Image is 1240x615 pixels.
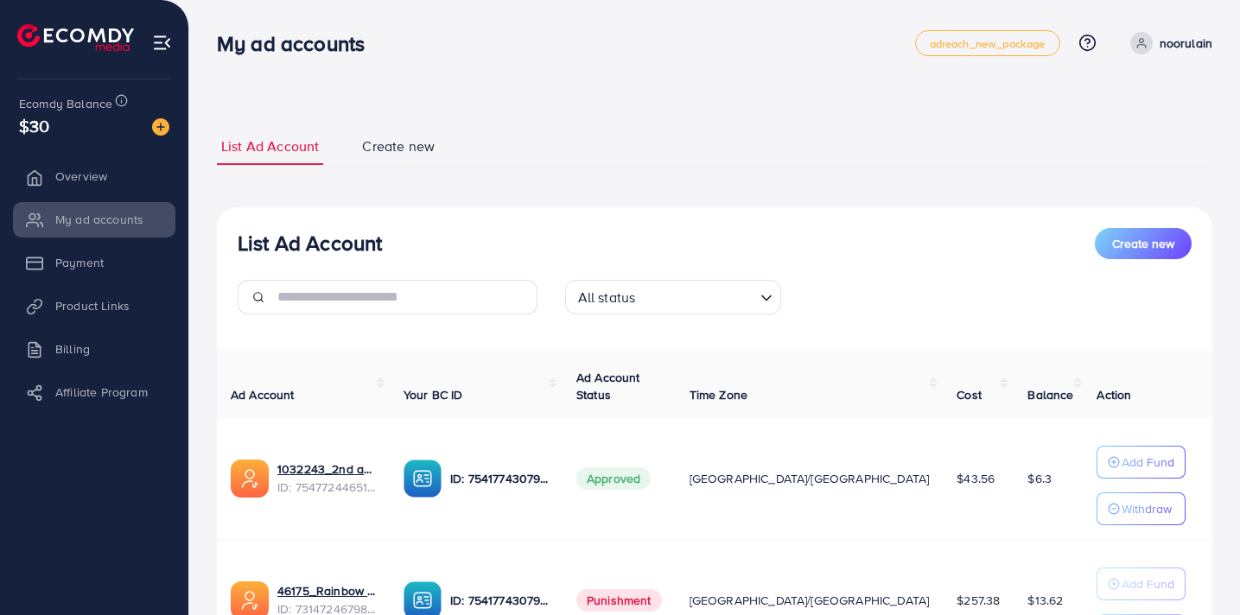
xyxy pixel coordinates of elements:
[19,113,49,138] span: $30
[915,30,1060,56] a: adreach_new_package
[404,460,442,498] img: ic-ba-acc.ded83a64.svg
[1027,386,1073,403] span: Balance
[1097,492,1186,525] button: Withdraw
[1027,470,1052,487] span: $6.3
[17,24,134,51] img: logo
[277,460,376,496] div: <span class='underline'>1032243_2nd ad account Noor ul Ain_1757341624637</span></br>7547724465141...
[690,470,930,487] span: [GEOGRAPHIC_DATA]/[GEOGRAPHIC_DATA]
[362,136,435,156] span: Create new
[217,31,378,56] h3: My ad accounts
[221,136,319,156] span: List Ad Account
[1097,567,1186,600] button: Add Fund
[1160,33,1212,54] p: noorulain
[450,468,549,489] p: ID: 7541774307903438866
[19,95,112,112] span: Ecomdy Balance
[277,460,376,478] a: 1032243_2nd ad account Noor ul Ain_1757341624637
[576,589,662,612] span: Punishment
[565,280,781,314] div: Search for option
[957,592,1000,609] span: $257.38
[640,282,753,310] input: Search for option
[231,386,295,403] span: Ad Account
[957,470,995,487] span: $43.56
[152,33,172,53] img: menu
[231,460,269,498] img: ic-ads-acc.e4c84228.svg
[1122,574,1174,594] p: Add Fund
[576,369,640,403] span: Ad Account Status
[930,38,1046,49] span: adreach_new_package
[1097,446,1186,479] button: Add Fund
[277,582,376,599] a: 46175_Rainbow Mart_1703092077019
[1112,235,1174,252] span: Create new
[1122,452,1174,472] p: Add Fund
[957,386,982,403] span: Cost
[690,592,930,609] span: [GEOGRAPHIC_DATA]/[GEOGRAPHIC_DATA]
[1095,228,1192,259] button: Create new
[277,479,376,496] span: ID: 7547724465141022728
[1122,498,1172,519] p: Withdraw
[575,285,639,310] span: All status
[152,118,169,136] img: image
[1027,592,1063,609] span: $13.62
[404,386,463,403] span: Your BC ID
[1097,386,1131,403] span: Action
[576,467,651,490] span: Approved
[690,386,747,403] span: Time Zone
[1123,32,1212,54] a: noorulain
[450,590,549,611] p: ID: 7541774307903438866
[238,231,382,256] h3: List Ad Account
